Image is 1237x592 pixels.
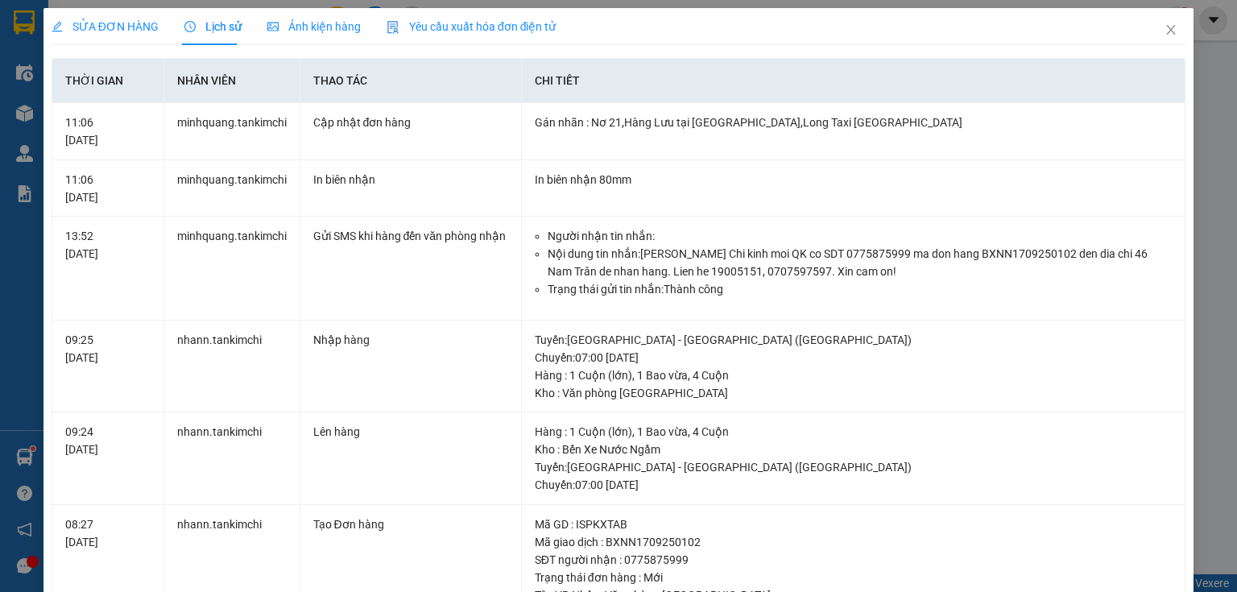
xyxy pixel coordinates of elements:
li: Nội dung tin nhắn: [PERSON_NAME] Chi kinh moi QK co SDT 0775875999 ma don hang BXNN1709250102 den... [548,245,1172,280]
div: Cập nhật đơn hàng [313,114,508,131]
div: In biên nhận [313,171,508,188]
th: Thời gian [52,59,164,103]
td: minhquang.tankimchi [164,160,300,217]
div: Tuyến : [GEOGRAPHIC_DATA] - [GEOGRAPHIC_DATA] ([GEOGRAPHIC_DATA]) Chuyến: 07:00 [DATE] [535,458,1172,494]
td: minhquang.tankimchi [164,103,300,160]
span: Yêu cầu xuất hóa đơn điện tử [387,20,556,33]
div: Gán nhãn : Nơ 21,Hàng Lưu tại [GEOGRAPHIC_DATA],Long Taxi [GEOGRAPHIC_DATA] [535,114,1172,131]
th: Nhân viên [164,59,300,103]
span: Lịch sử [184,20,242,33]
li: Trạng thái gửi tin nhắn: Thành công [548,280,1172,298]
div: Kho : Văn phòng [GEOGRAPHIC_DATA] [535,384,1172,402]
li: Người nhận tin nhắn: [548,227,1172,245]
div: 11:06 [DATE] [65,171,151,206]
img: icon [387,21,399,34]
div: Tuyến : [GEOGRAPHIC_DATA] - [GEOGRAPHIC_DATA] ([GEOGRAPHIC_DATA]) Chuyến: 07:00 [DATE] [535,331,1172,366]
div: 11:06 [DATE] [65,114,151,149]
th: Thao tác [300,59,522,103]
div: Lên hàng [313,423,508,441]
div: Kho : Bến Xe Nước Ngầm [535,441,1172,458]
div: Trạng thái đơn hàng : Mới [535,569,1172,586]
span: SỬA ĐƠN HÀNG [52,20,159,33]
button: Close [1148,8,1194,53]
div: Mã GD : ISPKXTAB [535,515,1172,533]
span: Ảnh kiện hàng [267,20,361,33]
span: clock-circle [184,21,196,32]
div: Nhập hàng [313,331,508,349]
div: Hàng : 1 Cuộn (lớn), 1 Bao vừa, 4 Cuộn [535,366,1172,384]
td: minhquang.tankimchi [164,217,300,321]
div: In biên nhận 80mm [535,171,1172,188]
div: 13:52 [DATE] [65,227,151,263]
div: 08:27 [DATE] [65,515,151,551]
div: SĐT người nhận : 0775875999 [535,551,1172,569]
div: Mã giao dịch : BXNN1709250102 [535,533,1172,551]
td: nhann.tankimchi [164,321,300,413]
span: picture [267,21,279,32]
div: Hàng : 1 Cuộn (lớn), 1 Bao vừa, 4 Cuộn [535,423,1172,441]
span: edit [52,21,63,32]
div: Gửi SMS khi hàng đến văn phòng nhận [313,227,508,245]
div: 09:25 [DATE] [65,331,151,366]
td: nhann.tankimchi [164,412,300,505]
div: 09:24 [DATE] [65,423,151,458]
div: Tạo Đơn hàng [313,515,508,533]
th: Chi tiết [522,59,1185,103]
span: close [1165,23,1177,36]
